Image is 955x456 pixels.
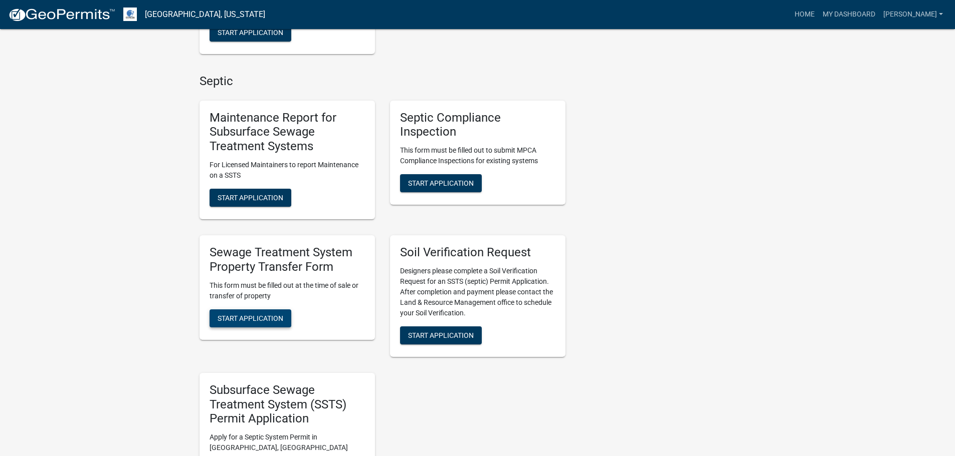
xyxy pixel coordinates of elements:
[400,174,482,192] button: Start Application
[145,6,265,23] a: [GEOGRAPHIC_DATA], [US_STATE]
[218,28,283,36] span: Start Application
[218,314,283,322] span: Start Application
[210,432,365,453] p: Apply for a Septic System Permit in [GEOGRAPHIC_DATA], [GEOGRAPHIC_DATA]
[210,280,365,301] p: This form must be filled out at the time of sale or transfer of property
[210,160,365,181] p: For Licensed Maintainers to report Maintenance on a SSTS
[210,24,291,42] button: Start Application
[210,383,365,426] h5: Subsurface Sewage Treatment System (SSTS) Permit Application
[210,111,365,154] h5: Maintenance Report for Subsurface Sewage Treatment Systems
[200,74,565,89] h4: Septic
[819,5,879,24] a: My Dashboard
[210,189,291,207] button: Start Application
[400,326,482,344] button: Start Application
[210,309,291,327] button: Start Application
[123,8,137,21] img: Otter Tail County, Minnesota
[791,5,819,24] a: Home
[400,266,555,318] p: Designers please complete a Soil Verification Request for an SSTS (septic) Permit Application. Af...
[879,5,947,24] a: [PERSON_NAME]
[400,245,555,260] h5: Soil Verification Request
[408,179,474,187] span: Start Application
[408,331,474,339] span: Start Application
[218,194,283,202] span: Start Application
[210,245,365,274] h5: Sewage Treatment System Property Transfer Form
[400,145,555,166] p: This form must be filled out to submit MPCA Compliance Inspections for existing systems
[400,111,555,140] h5: Septic Compliance Inspection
